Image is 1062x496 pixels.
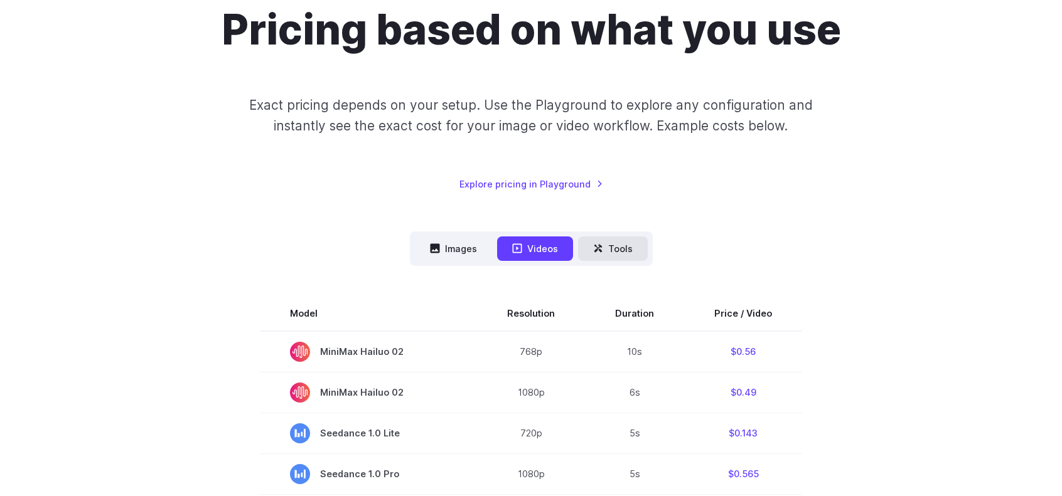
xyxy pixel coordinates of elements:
td: $0.56 [684,331,802,372]
button: Images [415,236,492,261]
button: Tools [578,236,648,261]
span: Seedance 1.0 Lite [290,423,447,443]
th: Price / Video [684,296,802,331]
td: $0.143 [684,413,802,453]
span: MiniMax Hailuo 02 [290,342,447,362]
td: 5s [585,453,684,494]
td: $0.565 [684,453,802,494]
td: 6s [585,372,684,413]
td: 768p [477,331,585,372]
p: Exact pricing depends on your setup. Use the Playground to explore any configuration and instantl... [225,95,837,137]
button: Videos [497,236,573,261]
th: Resolution [477,296,585,331]
a: Explore pricing in Playground [459,177,603,191]
td: 1080p [477,453,585,494]
td: $0.49 [684,372,802,413]
span: Seedance 1.0 Pro [290,464,447,484]
th: Model [260,296,477,331]
span: MiniMax Hailuo 02 [290,383,447,403]
td: 5s [585,413,684,453]
td: 10s [585,331,684,372]
td: 1080p [477,372,585,413]
h1: Pricing based on what you use [222,5,841,55]
td: 720p [477,413,585,453]
th: Duration [585,296,684,331]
